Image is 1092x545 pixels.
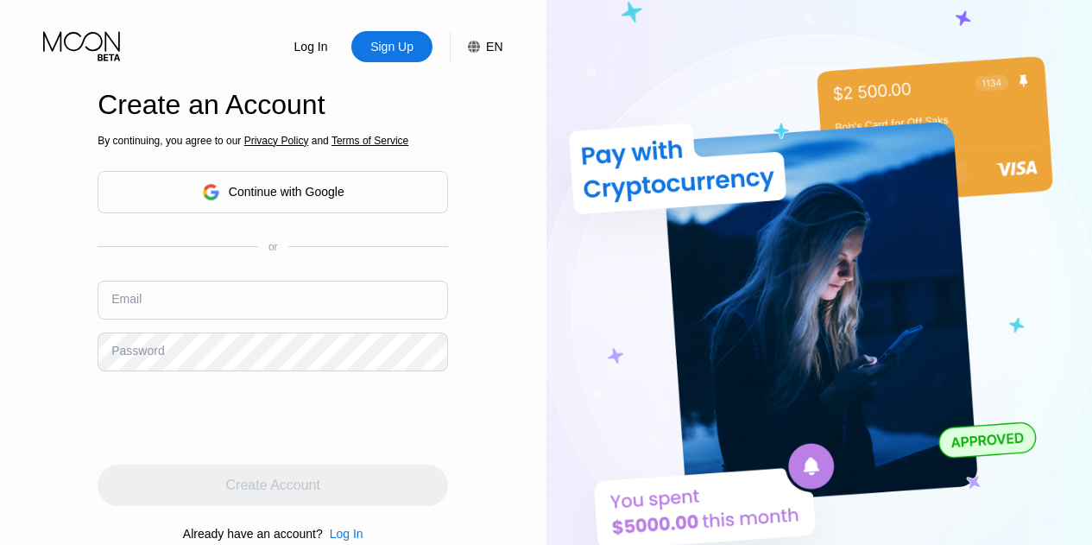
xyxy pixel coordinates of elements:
[331,135,408,147] span: Terms of Service
[450,31,502,62] div: EN
[98,171,448,213] div: Continue with Google
[183,527,323,541] div: Already have an account?
[111,344,164,358] div: Password
[270,31,351,62] div: Log In
[98,384,360,452] iframe: reCAPTCHA
[486,40,502,54] div: EN
[244,135,309,147] span: Privacy Policy
[98,135,448,147] div: By continuing, you agree to our
[308,135,331,147] span: and
[323,527,363,541] div: Log In
[369,38,415,55] div: Sign Up
[351,31,432,62] div: Sign Up
[229,185,344,199] div: Continue with Google
[330,527,363,541] div: Log In
[98,89,448,121] div: Create an Account
[293,38,330,55] div: Log In
[268,241,278,253] div: or
[111,292,142,306] div: Email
